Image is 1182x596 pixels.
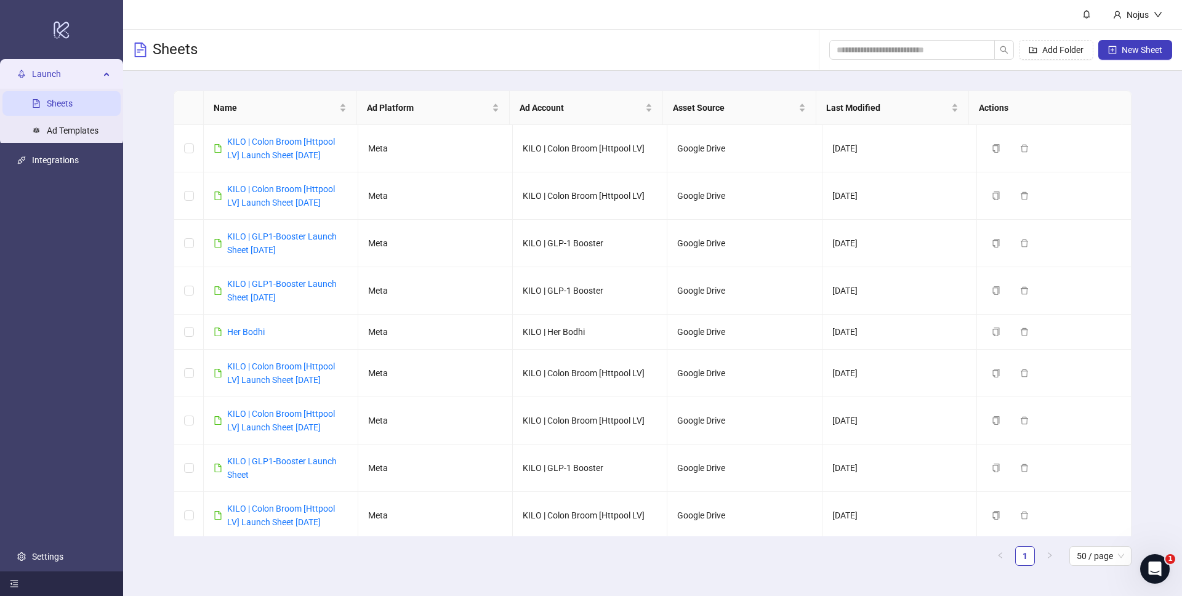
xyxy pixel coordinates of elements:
[227,504,335,527] a: KILO | Colon Broom [Httpool LV] Launch Sheet [DATE]
[47,126,98,135] a: Ad Templates
[214,191,222,200] span: file
[1020,416,1029,425] span: delete
[214,511,222,520] span: file
[32,552,63,562] a: Settings
[10,579,18,588] span: menu-fold
[1020,144,1029,153] span: delete
[822,492,977,539] td: [DATE]
[358,315,513,350] td: Meta
[667,220,822,267] td: Google Drive
[214,101,337,115] span: Name
[513,172,667,220] td: KILO | Colon Broom [Httpool LV]
[1140,554,1170,584] iframe: Intercom live chat
[992,328,1000,336] span: copy
[663,91,816,125] th: Asset Source
[667,350,822,397] td: Google Drive
[1046,552,1053,559] span: right
[358,350,513,397] td: Meta
[997,552,1004,559] span: left
[1020,191,1029,200] span: delete
[673,101,796,115] span: Asset Source
[1042,45,1083,55] span: Add Folder
[513,350,667,397] td: KILO | Colon Broom [Httpool LV]
[367,101,490,115] span: Ad Platform
[822,125,977,172] td: [DATE]
[1122,8,1154,22] div: Nojus
[17,70,26,78] span: rocket
[1108,46,1117,54] span: plus-square
[992,369,1000,377] span: copy
[1165,554,1175,564] span: 1
[227,327,265,337] a: Her Bodhi
[214,328,222,336] span: file
[358,397,513,445] td: Meta
[358,172,513,220] td: Meta
[1020,369,1029,377] span: delete
[513,397,667,445] td: KILO | Colon Broom [Httpool LV]
[667,492,822,539] td: Google Drive
[667,315,822,350] td: Google Drive
[822,350,977,397] td: [DATE]
[214,144,222,153] span: file
[358,445,513,492] td: Meta
[358,220,513,267] td: Meta
[992,239,1000,248] span: copy
[1019,40,1093,60] button: Add Folder
[667,267,822,315] td: Google Drive
[214,416,222,425] span: file
[1098,40,1172,60] button: New Sheet
[227,137,335,160] a: KILO | Colon Broom [Httpool LV] Launch Sheet [DATE]
[667,445,822,492] td: Google Drive
[992,144,1000,153] span: copy
[822,445,977,492] td: [DATE]
[214,464,222,472] span: file
[1113,10,1122,19] span: user
[214,286,222,295] span: file
[520,101,643,115] span: Ad Account
[992,464,1000,472] span: copy
[1020,239,1029,248] span: delete
[358,492,513,539] td: Meta
[1020,464,1029,472] span: delete
[513,220,667,267] td: KILO | GLP-1 Booster
[133,42,148,57] span: file-text
[1040,546,1059,566] button: right
[992,416,1000,425] span: copy
[1020,328,1029,336] span: delete
[1015,546,1035,566] li: 1
[992,191,1000,200] span: copy
[513,445,667,492] td: KILO | GLP-1 Booster
[1082,10,1091,18] span: bell
[822,267,977,315] td: [DATE]
[32,62,100,86] span: Launch
[214,239,222,248] span: file
[822,315,977,350] td: [DATE]
[667,125,822,172] td: Google Drive
[1000,46,1008,54] span: search
[826,101,949,115] span: Last Modified
[227,279,337,302] a: KILO | GLP1-Booster Launch Sheet [DATE]
[992,286,1000,295] span: copy
[822,172,977,220] td: [DATE]
[32,155,79,165] a: Integrations
[991,546,1010,566] li: Previous Page
[992,511,1000,520] span: copy
[204,91,357,125] th: Name
[513,315,667,350] td: KILO | Her Bodhi
[47,99,73,108] a: Sheets
[513,267,667,315] td: KILO | GLP-1 Booster
[358,125,513,172] td: Meta
[227,456,337,480] a: KILO | GLP1-Booster Launch Sheet
[357,91,510,125] th: Ad Platform
[227,184,335,207] a: KILO | Colon Broom [Httpool LV] Launch Sheet [DATE]
[991,546,1010,566] button: left
[1122,45,1162,55] span: New Sheet
[822,220,977,267] td: [DATE]
[513,492,667,539] td: KILO | Colon Broom [Httpool LV]
[214,369,222,377] span: file
[969,91,1122,125] th: Actions
[1020,286,1029,295] span: delete
[510,91,663,125] th: Ad Account
[1040,546,1059,566] li: Next Page
[227,409,335,432] a: KILO | Colon Broom [Httpool LV] Launch Sheet [DATE]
